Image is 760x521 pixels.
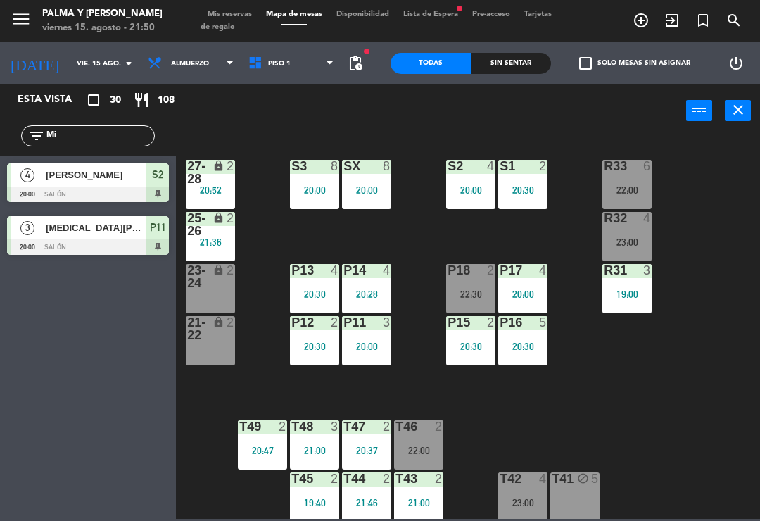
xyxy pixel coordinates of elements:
[383,420,391,433] div: 2
[342,498,391,508] div: 21:46
[446,341,495,351] div: 20:30
[342,289,391,299] div: 20:28
[187,264,188,289] div: 23-24
[342,446,391,456] div: 20:37
[342,341,391,351] div: 20:00
[579,57,592,70] span: check_box_outline_blank
[213,160,224,172] i: lock
[187,160,188,185] div: 27-28
[290,185,339,195] div: 20:00
[718,8,749,32] span: BUSCAR
[213,212,224,224] i: lock
[643,160,652,172] div: 6
[471,53,551,74] div: Sin sentar
[394,446,443,456] div: 22:00
[498,341,547,351] div: 20:30
[500,264,500,277] div: P17
[657,8,688,32] span: WALK IN
[291,420,292,433] div: T48
[331,316,339,329] div: 2
[331,420,339,433] div: 3
[435,472,443,485] div: 2
[201,11,259,18] span: Mis reservas
[259,11,329,18] span: Mapa de mesas
[42,7,163,21] div: Palma y [PERSON_NAME]
[498,185,547,195] div: 20:30
[539,316,547,329] div: 5
[239,420,240,433] div: T49
[268,60,291,68] span: Piso 1
[11,8,32,34] button: menu
[290,446,339,456] div: 21:00
[498,498,547,508] div: 23:00
[446,185,495,195] div: 20:00
[291,160,292,172] div: S3
[120,55,137,72] i: arrow_drop_down
[46,168,146,182] span: [PERSON_NAME]
[498,289,547,299] div: 20:00
[539,472,547,485] div: 4
[688,8,718,32] span: Reserva especial
[396,11,465,18] span: Lista de Espera
[347,55,364,72] span: pending_actions
[383,316,391,329] div: 3
[290,498,339,508] div: 19:40
[435,420,443,433] div: 2
[730,101,747,118] i: close
[643,212,652,225] div: 4
[604,160,604,172] div: R33
[7,92,101,108] div: Esta vista
[290,289,339,299] div: 20:30
[362,47,371,56] span: fiber_manual_record
[487,316,495,329] div: 2
[626,8,657,32] span: RESERVAR MESA
[227,160,235,172] div: 2
[213,316,224,328] i: lock
[20,221,34,235] span: 3
[500,316,500,329] div: P16
[602,237,652,247] div: 23:00
[602,289,652,299] div: 19:00
[643,264,652,277] div: 3
[171,60,209,68] span: Almuerzo
[695,12,711,29] i: turned_in_not
[602,185,652,195] div: 22:00
[664,12,680,29] i: exit_to_app
[20,168,34,182] span: 4
[291,316,292,329] div: P12
[394,498,443,508] div: 21:00
[238,446,287,456] div: 20:47
[446,289,495,299] div: 22:30
[291,472,292,485] div: T45
[539,264,547,277] div: 4
[291,264,292,277] div: P13
[579,57,690,70] label: Solo mesas sin asignar
[150,219,166,236] span: P11
[500,160,500,172] div: S1
[552,472,552,485] div: T41
[227,316,235,329] div: 2
[391,53,471,74] div: Todas
[187,212,188,237] div: 25-26
[331,160,339,172] div: 8
[725,100,751,121] button: close
[500,472,500,485] div: T42
[152,166,163,183] span: S2
[539,160,547,172] div: 2
[42,21,163,35] div: viernes 15. agosto - 21:50
[85,92,102,108] i: crop_square
[487,264,495,277] div: 2
[279,420,287,433] div: 2
[455,4,464,13] span: fiber_manual_record
[28,127,45,144] i: filter_list
[686,100,712,121] button: power_input
[591,472,600,485] div: 5
[331,472,339,485] div: 2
